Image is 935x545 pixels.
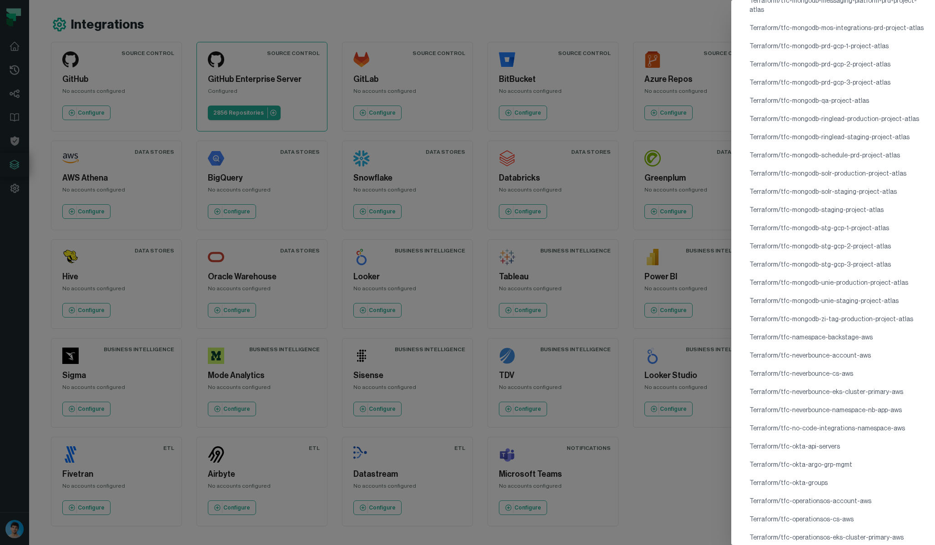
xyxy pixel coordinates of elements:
li: Terraform/tfc-neverbounce-cs-aws [742,366,931,382]
li: Terraform/tfc-mongodb-unie-production-project-atlas [742,275,931,291]
li: Terraform/tfc-mongodb-mos-integrations-prd-project-atlas [742,20,931,36]
li: Terraform/tfc-namespace-backstage-aws [742,329,931,346]
li: Terraform/tfc-mongodb-prd-gcp-3-project-atlas [742,75,931,91]
li: Terraform/tfc-mongodb-prd-gcp-2-project-atlas [742,56,931,73]
li: Terraform/tfc-neverbounce-account-aws [742,348,931,364]
li: Terraform/tfc-operationsos-cs-aws [742,511,931,528]
li: Terraform/tfc-okta-api-servers [742,439,931,455]
li: Terraform/tfc-mongodb-zi-tag-production-project-atlas [742,311,931,328]
li: Terraform/tfc-mongodb-prd-gcp-1-project-atlas [742,38,931,55]
li: Terraform/tfc-mongodb-stg-gcp-3-project-atlas [742,257,931,273]
li: Terraform/tfc-mongodb-schedule-prd-project-atlas [742,147,931,164]
li: Terraform/tfc-mongodb-qa-project-atlas [742,93,931,109]
li: Terraform/tfc-operationsos-account-aws [742,493,931,510]
li: Terraform/tfc-mongodb-ringlead-production-project-atlas [742,111,931,127]
li: Terraform/tfc-neverbounce-namespace-nb-app-aws [742,402,931,419]
li: Terraform/tfc-mongodb-staging-project-atlas [742,202,931,218]
li: Terraform/tfc-mongodb-unie-staging-project-atlas [742,293,931,309]
li: Terraform/tfc-mongodb-solr-production-project-atlas [742,166,931,182]
li: Terraform/tfc-mongodb-stg-gcp-2-project-atlas [742,238,931,255]
li: Terraform/tfc-mongodb-solr-staging-project-atlas [742,184,931,200]
li: Terraform/tfc-mongodb-ringlead-staging-project-atlas [742,129,931,146]
li: Terraform/tfc-neverbounce-eks-cluster-primary-aws [742,384,931,400]
li: Terraform/tfc-no-code-integrations-namespace-aws [742,420,931,437]
li: Terraform/tfc-mongodb-stg-gcp-1-project-atlas [742,220,931,237]
li: Terraform/tfc-okta-argo-grp-mgmt [742,457,931,473]
li: Terraform/tfc-okta-groups [742,475,931,491]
